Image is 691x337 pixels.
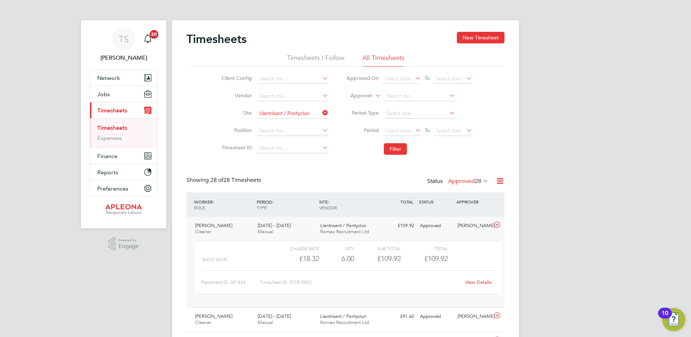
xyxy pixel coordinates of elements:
nav: Main navigation [81,20,166,229]
span: TOTAL [400,199,413,205]
a: View Details [465,279,492,285]
span: 28 of [210,176,223,184]
label: Approver [340,92,373,99]
span: / [213,199,214,205]
span: [DATE] - [DATE] [258,313,291,319]
span: £109.92 [424,254,448,263]
span: Jobs [97,91,110,98]
span: Finance [97,153,117,159]
input: Search for... [384,91,455,101]
div: 10 [662,313,668,323]
div: £109.92 [379,220,417,232]
span: Romax Recruitment Ltd [320,229,369,235]
span: TYPE [257,205,267,210]
div: [PERSON_NAME] [455,220,492,232]
span: Basic (£/HR) [202,257,227,262]
input: Search for... [257,143,328,153]
span: / [328,199,329,205]
span: 28 [475,178,481,185]
span: [PERSON_NAME] [195,222,232,229]
a: TS[PERSON_NAME] [90,27,158,62]
input: Select one [384,108,455,119]
span: TS [119,34,129,44]
button: Jobs [90,86,157,102]
img: apleona-logo-retina.png [105,204,142,216]
input: Search for... [257,91,328,101]
div: £91.60 [379,311,417,323]
span: Cleaner [195,229,211,235]
h2: Timesheets [186,32,246,46]
span: Manual [258,229,273,235]
label: Vendor [219,92,252,99]
div: STATUS [417,195,455,208]
div: Approved [417,220,455,232]
label: Timesheet ID [219,144,252,151]
a: Powered byEngage [108,237,139,251]
div: Approved [417,311,455,323]
a: Expenses [97,135,122,141]
span: Preferences [97,185,128,192]
button: Preferences [90,180,157,196]
div: Sub Total [354,244,401,253]
div: £109.92 [354,253,401,265]
div: Status [427,176,490,187]
label: Period Type [346,110,379,116]
div: QTY [319,244,354,253]
div: Timesheet ID: TS1810092 [260,277,460,288]
a: Timesheets [97,124,127,131]
li: All Timesheets [362,54,404,67]
button: New Timesheet [457,32,505,43]
span: Tracy Sellick [90,54,158,62]
input: Search for... [257,108,328,119]
div: £18.32 [272,253,319,265]
span: Manual [258,319,273,325]
a: 20 [141,27,155,51]
span: To [422,125,432,135]
div: APPROVER [455,195,492,208]
span: Select date [436,75,462,82]
input: Search for... [257,74,328,84]
label: Client Config [219,75,252,81]
li: Timesheets I Follow [287,54,344,67]
span: [PERSON_NAME] [195,313,232,319]
span: 20 [150,30,158,39]
div: SITE [317,195,380,214]
div: Charge rate [272,244,319,253]
span: Cleaner [195,319,211,325]
span: To [422,73,432,83]
span: Select date [436,127,462,134]
span: [DATE] - [DATE] [258,222,291,229]
a: Go to home page [90,204,158,216]
span: Select date [385,127,411,134]
button: Finance [90,148,157,164]
span: Network [97,74,120,81]
span: Romax Recruitment Ltd [320,319,369,325]
div: [PERSON_NAME] [455,311,492,323]
button: Timesheets [90,102,157,118]
span: Engage [119,243,139,249]
span: Reports [97,169,118,176]
label: Approved [448,178,489,185]
button: Filter [384,143,407,155]
span: ROLE [194,205,205,210]
button: Reports [90,164,157,180]
label: Approved On [346,75,379,81]
div: Timesheets [90,118,157,148]
label: Period [346,127,379,133]
label: Site [219,110,252,116]
div: Showing [186,176,262,184]
button: Network [90,70,157,86]
button: Open Resource Center, 10 new notifications [662,308,685,331]
span: / [272,199,274,205]
span: VENDOR [319,205,337,210]
div: PERIOD [255,195,317,214]
span: Llantrisant / Pontyclun [320,313,366,319]
div: Placement ID: 301434 [201,277,260,288]
span: Timesheets [97,107,127,114]
div: 6.00 [319,253,354,265]
input: Search for... [257,126,328,136]
label: Position [219,127,252,133]
span: Select date [385,75,411,82]
span: Llantrisant / Pontyclun [320,222,366,229]
span: 28 Timesheets [210,176,261,184]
